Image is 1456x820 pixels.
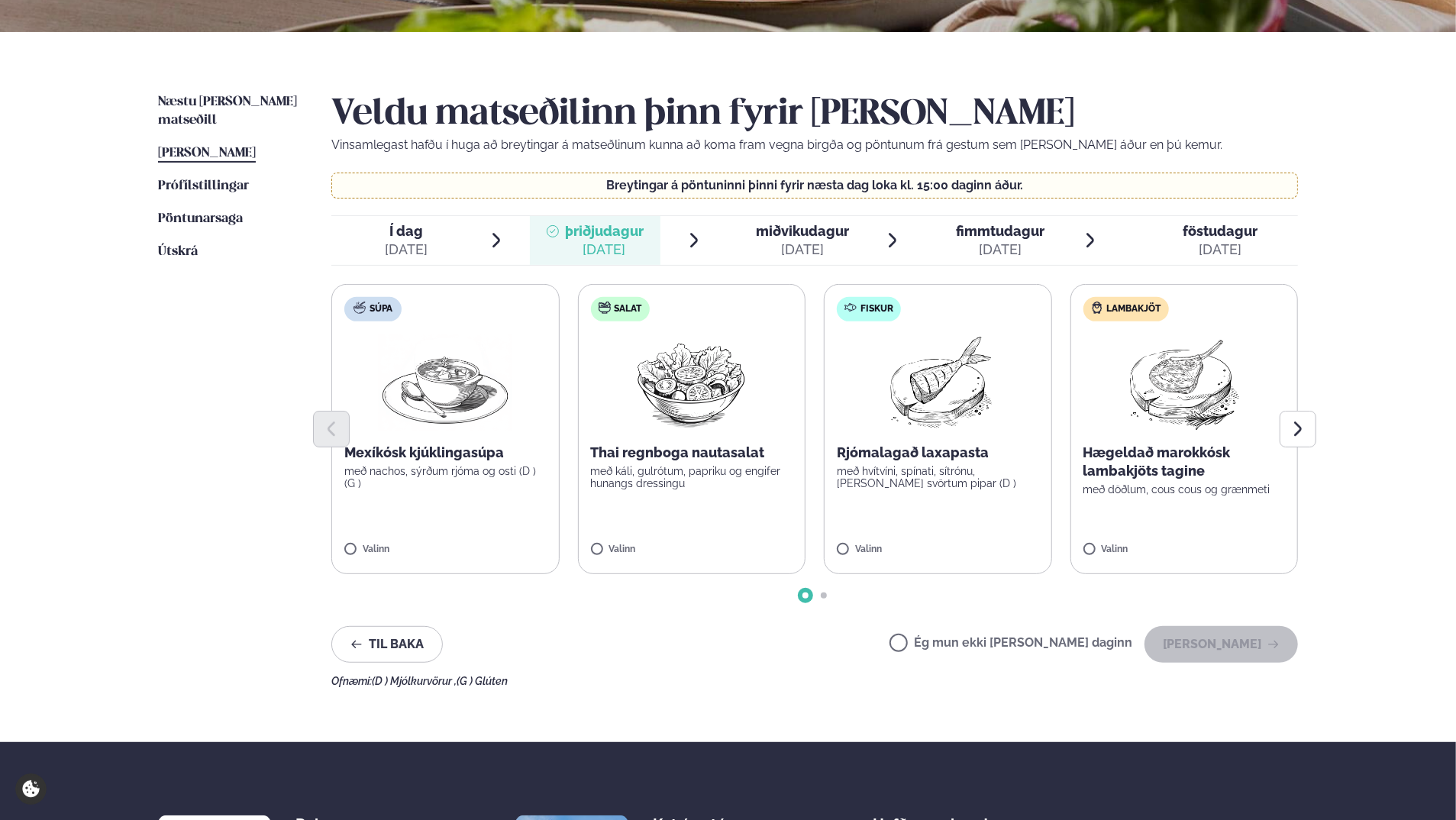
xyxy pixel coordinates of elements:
img: Lamb.svg [1091,302,1103,314]
p: Mexíkósk kjúklingasúpa [344,444,547,462]
a: Pöntunarsaga [158,210,243,228]
button: Next slide [1280,411,1316,447]
img: Soup.png [378,334,512,431]
button: [PERSON_NAME] [1144,626,1298,663]
p: Rjómalagað laxapasta [837,444,1039,462]
span: (G ) Glúten [457,675,508,687]
p: með hvítvíni, spínati, sítrónu, [PERSON_NAME] svörtum pipar (D ) [837,465,1039,489]
span: Næstu [PERSON_NAME] matseðill [158,95,297,127]
span: Fiskur [860,303,893,315]
div: [DATE] [756,241,849,259]
span: Go to slide 1 [802,592,809,599]
span: (D ) Mjólkurvörur , [372,675,457,687]
span: Lambakjöt [1107,303,1161,315]
a: Útskrá [158,243,198,261]
div: [DATE] [1183,241,1257,259]
h2: Veldu matseðilinn þinn fyrir [PERSON_NAME] [331,93,1298,136]
div: [DATE] [565,241,644,259]
img: soup.svg [354,302,366,314]
a: Prófílstillingar [158,177,249,195]
span: Salat [615,303,642,315]
a: Cookie settings [15,773,47,805]
img: salad.svg [599,302,611,314]
div: [DATE] [957,241,1045,259]
span: Í dag [385,222,428,241]
p: með káli, gulrótum, papriku og engifer hunangs dressingu [591,465,793,489]
p: Hægeldað marokkósk lambakjöts tagine [1083,444,1286,480]
img: Lamb-Meat.png [1116,334,1251,431]
p: Vinsamlegast hafðu í huga að breytingar á matseðlinum kunna að koma fram vegna birgða og pöntunum... [331,136,1298,154]
span: föstudagur [1183,223,1257,239]
div: Ofnæmi: [331,675,1298,687]
p: Breytingar á pöntuninni þinni fyrir næsta dag loka kl. 15:00 daginn áður. [347,179,1283,192]
button: Previous slide [313,411,350,447]
span: miðvikudagur [756,223,849,239]
span: Súpa [370,303,392,315]
span: þriðjudagur [565,223,644,239]
span: fimmtudagur [957,223,1045,239]
span: Go to slide 2 [821,592,827,599]
img: Salad.png [624,334,759,431]
p: með nachos, sýrðum rjóma og osti (D ) (G ) [344,465,547,489]
div: [DATE] [385,241,428,259]
span: Útskrá [158,245,198,258]
img: Fish.png [870,334,1006,431]
p: með döðlum, cous cous og grænmeti [1083,483,1286,496]
button: Til baka [331,626,443,663]
span: Pöntunarsaga [158,212,243,225]
span: [PERSON_NAME] [158,147,256,160]
img: fish.svg [844,302,857,314]
p: Thai regnboga nautasalat [591,444,793,462]
span: Prófílstillingar [158,179,249,192]
a: [PERSON_NAME] [158,144,256,163]
a: Næstu [PERSON_NAME] matseðill [158,93,301,130]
